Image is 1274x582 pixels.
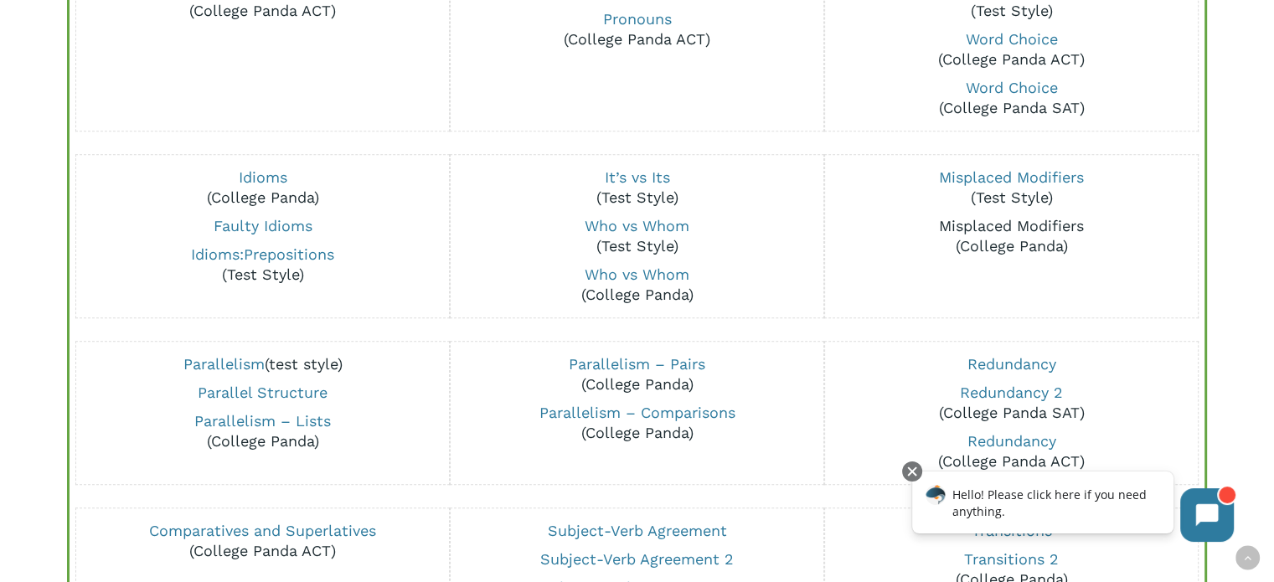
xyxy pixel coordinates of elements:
[462,167,812,208] p: (Test Style)
[836,167,1186,208] p: (Test Style)
[198,384,328,401] a: Parallel Structure
[239,168,287,186] a: Idioms
[964,550,1059,568] a: Transitions 2
[191,245,334,263] a: Idioms:Prepositions
[836,383,1186,423] p: (College Panda SAT)
[939,168,1084,186] a: Misplaced Modifiers
[194,412,331,430] a: Parallelism – Lists
[462,9,812,49] p: (College Panda ACT)
[604,168,669,186] a: It’s vs Its
[585,217,689,234] a: Who vs Whom
[895,458,1251,559] iframe: Chatbot
[149,522,376,539] a: Comparatives and Superlatives
[462,216,812,256] p: (Test Style)
[462,403,812,443] p: (College Panda)
[183,355,265,373] a: Parallelism
[214,217,312,234] a: Faulty Idioms
[836,431,1186,471] p: (College Panda ACT)
[88,411,438,451] p: (College Panda)
[540,550,734,568] a: Subject-Verb Agreement 2
[569,355,705,373] a: Parallelism – Pairs
[88,245,438,285] p: (Test Style)
[539,404,735,421] a: Parallelism – Comparisons
[547,522,726,539] a: Subject-Verb Agreement
[960,384,1063,401] a: Redundancy 2
[836,29,1186,70] p: (College Panda ACT)
[965,79,1057,96] a: Word Choice
[88,521,438,561] p: (College Panda ACT)
[836,216,1186,256] p: (College Panda)
[967,355,1055,373] a: Redundancy
[836,78,1186,118] p: (College Panda SAT)
[88,354,438,374] p: (test style)
[965,30,1057,48] a: Word Choice
[88,167,438,208] p: (College Panda)
[967,432,1055,450] a: Redundancy
[939,217,1084,234] a: Misplaced Modifiers
[585,265,689,283] a: Who vs Whom
[602,10,671,28] a: Pronouns
[462,265,812,305] p: (College Panda)
[462,354,812,394] p: (College Panda)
